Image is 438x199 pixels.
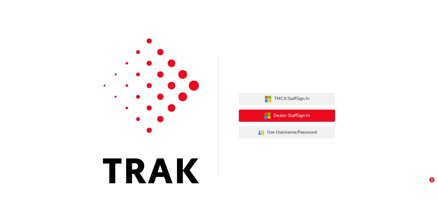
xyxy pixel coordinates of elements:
[103,38,199,183] img: Trak
[267,129,317,136] span: Use Username/Password
[239,127,335,139] button: Use Username/Password
[239,93,335,105] button: TMCA StaffSign In
[429,177,434,182] span: 1
[239,110,335,122] button: Dealer StaffSign In
[416,177,432,193] iframe: Intercom live chat
[274,95,309,103] span: TMCA Staff Sign In
[274,112,310,120] span: Dealer Staff Sign In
